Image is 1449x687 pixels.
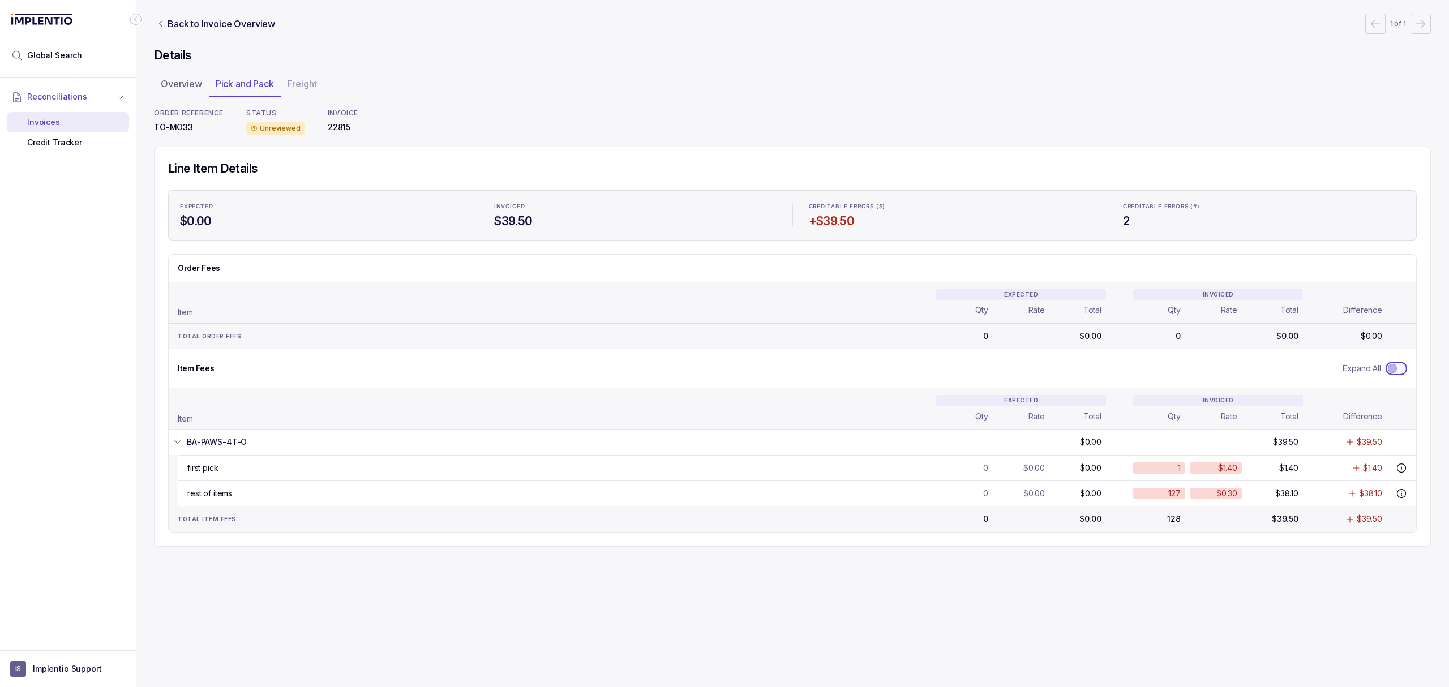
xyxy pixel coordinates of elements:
p: EXPECTED [936,395,1106,406]
p: $1.40 [1363,462,1382,474]
p: Difference [1343,411,1382,422]
p: $0.00 [1023,488,1045,499]
p: Total [1280,411,1298,422]
p: $0.00 [1080,462,1101,474]
p: TO-MO33 [154,122,224,133]
h6: Order Fees [169,255,1416,282]
p: Qty [1168,411,1181,422]
p: STATUS [246,109,305,118]
div: Invoices [16,112,120,132]
p: CREDITABLE ERRORS (#) [1123,203,1200,210]
div: Credit Tracker [16,132,120,153]
p: CREDITABLE ERRORS ($) [809,203,886,210]
p: Implentio Support [33,663,102,675]
p: 1 of 1 [1390,18,1406,29]
p: Item [178,307,192,318]
li: Statistic INVOICED [487,195,783,236]
ul: Tab Group [154,75,1431,97]
li: Tab Pick and Pack [209,75,281,97]
p: BA-PAWS-4T-O [187,436,247,448]
p: 0 [983,488,988,499]
li: Tab Overview [154,75,209,97]
p: Pick and Pack [216,77,274,91]
li: Statistic EXPECTED [173,195,469,236]
p: $0.00 [1080,488,1101,499]
li: Statistic CREDITABLE ERRORS (#) [1116,195,1412,236]
p: Total [1083,304,1101,316]
p: $38.10 [1359,488,1382,499]
p: Back to Invoice Overview [168,17,275,31]
h4: 2 [1123,213,1405,229]
p: Rate [1028,304,1045,316]
p: INVOICE [328,109,358,118]
p: Overview [161,77,202,91]
p: rest of items [187,488,232,499]
p: Difference [1343,304,1382,316]
h4: $39.50 [494,213,776,229]
p: 1 [1178,462,1181,474]
p: TOTAL ORDER FEES [178,330,241,342]
p: 0 [983,330,988,342]
p: Rate [1221,411,1237,422]
p: 0 [983,513,988,525]
span: User initials [10,661,26,677]
div: Unreviewed [246,122,305,135]
h4: Line Item Details [168,161,1417,177]
div: Reconciliations [7,110,129,156]
p: EXPECTED [180,203,213,210]
p: Rate [1221,304,1237,316]
p: 0 [1171,330,1185,342]
p: TOTAL ITEM FEES [178,513,236,525]
a: Link Back to Invoice Overview [154,17,277,31]
span: Global Search [27,50,82,61]
p: ORDER REFERENCE [154,109,224,118]
p: Qty [975,411,988,422]
search: Toggle Expand All [1343,358,1407,379]
span: Reconciliations [27,91,87,102]
p: $39.50 [1273,436,1298,448]
p: $1.40 [1279,462,1298,474]
p: $0.00 [1361,330,1382,342]
p: INVOICED [1133,395,1303,406]
p: Total [1280,304,1298,316]
h4: +$39.50 [809,213,1091,229]
p: Expand All [1343,363,1381,374]
p: 0 [983,462,988,474]
p: Total [1083,411,1101,422]
h4: Details [154,48,1431,63]
p: $0.00 [1080,436,1101,448]
p: 127 [1168,488,1181,499]
p: $0.00 [1079,513,1101,525]
p: $39.50 [1357,513,1382,525]
p: $38.10 [1275,488,1298,499]
p: $1.40 [1218,462,1237,474]
p: Item [178,413,192,424]
div: Collapse Icon [129,12,143,26]
p: Qty [975,304,988,316]
p: EXPECTED [936,289,1106,300]
p: first pick [187,462,218,474]
li: Statistic CREDITABLE ERRORS ($) [802,195,1098,236]
h4: $0.00 [180,213,462,229]
p: $39.50 [1357,436,1382,448]
p: INVOICED [494,203,525,210]
p: INVOICED [1133,289,1303,300]
button: Reconciliations [7,84,129,109]
p: $0.00 [1276,330,1298,342]
p: $0.00 [1023,462,1045,474]
p: Qty [1168,304,1181,316]
p: 128 [1163,513,1185,525]
p: $0.30 [1216,488,1237,499]
ul: Statistic Highlights [168,190,1417,241]
h6: Item Fees [178,358,214,379]
p: $39.50 [1272,513,1298,525]
button: User initialsImplentio Support [10,661,126,677]
p: 22815 [328,122,358,133]
p: Rate [1028,411,1045,422]
p: $0.00 [1079,330,1101,342]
